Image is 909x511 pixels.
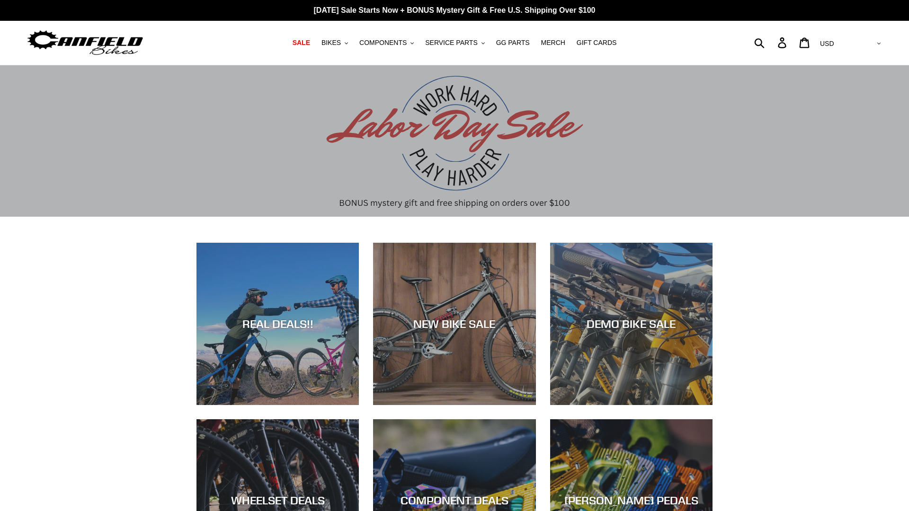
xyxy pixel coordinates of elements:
[577,39,617,47] span: GIFT CARDS
[373,493,535,507] div: COMPONENT DEALS
[536,36,570,49] a: MERCH
[26,28,144,58] img: Canfield Bikes
[196,243,359,405] a: REAL DEALS!!
[373,317,535,331] div: NEW BIKE SALE
[491,36,535,49] a: GG PARTS
[572,36,622,49] a: GIFT CARDS
[550,317,713,331] div: DEMO BIKE SALE
[541,39,565,47] span: MERCH
[196,493,359,507] div: WHEELSET DEALS
[317,36,353,49] button: BIKES
[355,36,419,49] button: COMPONENTS
[759,32,784,53] input: Search
[550,493,713,507] div: [PERSON_NAME] PEDALS
[359,39,407,47] span: COMPONENTS
[196,317,359,331] div: REAL DEALS!!
[288,36,315,49] a: SALE
[293,39,310,47] span: SALE
[425,39,477,47] span: SERVICE PARTS
[496,39,530,47] span: GG PARTS
[550,243,713,405] a: DEMO BIKE SALE
[420,36,489,49] button: SERVICE PARTS
[321,39,341,47] span: BIKES
[373,243,535,405] a: NEW BIKE SALE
